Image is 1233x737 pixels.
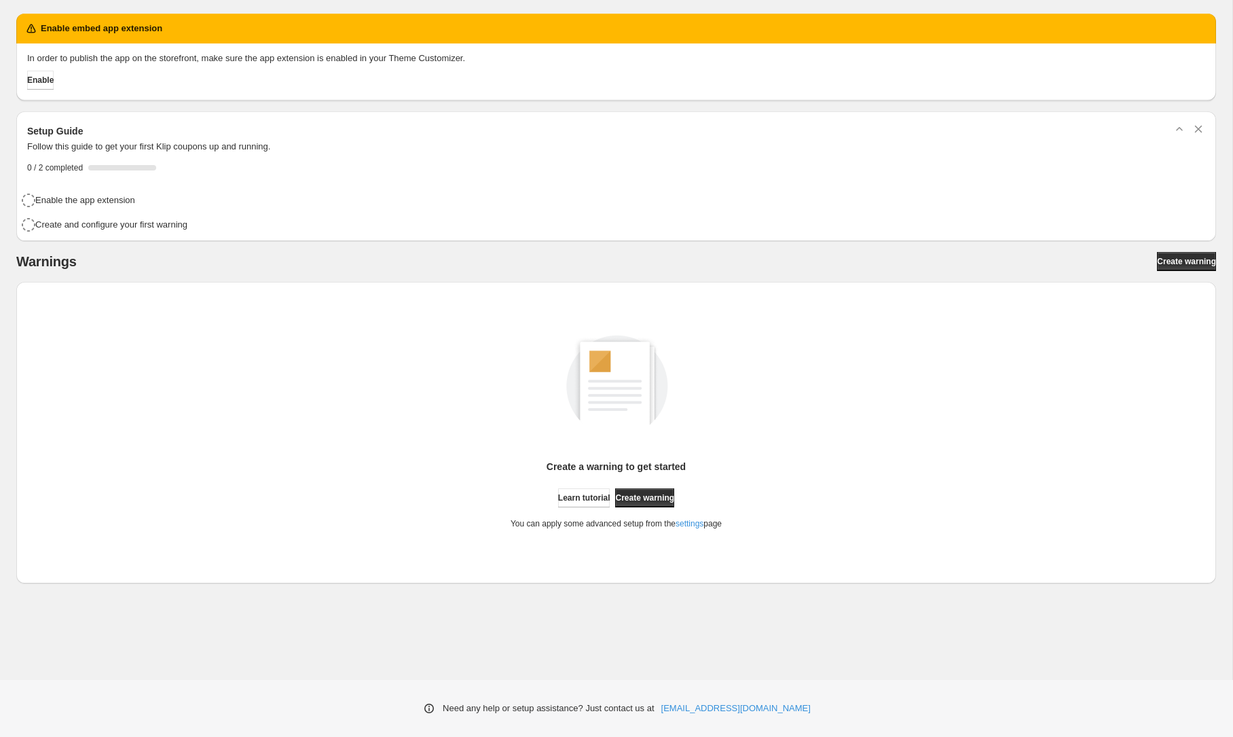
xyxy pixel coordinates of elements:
[27,124,83,138] h3: Setup Guide
[16,253,77,270] h2: Warnings
[27,52,1205,65] p: In order to publish the app on the storefront, make sure the app extension is enabled in your The...
[1157,256,1216,267] span: Create warning
[558,492,610,503] span: Learn tutorial
[511,518,722,529] p: You can apply some advanced setup from the page
[1157,252,1216,271] a: Create warning
[547,460,686,473] p: Create a warning to get started
[27,162,83,173] span: 0 / 2 completed
[661,702,811,715] a: [EMAIL_ADDRESS][DOMAIN_NAME]
[27,140,1205,154] p: Follow this guide to get your first Klip coupons up and running.
[35,218,187,232] h4: Create and configure your first warning
[41,22,162,35] h2: Enable embed app extension
[676,519,703,528] a: settings
[27,71,54,90] button: Enable
[35,194,135,207] h4: Enable the app extension
[27,75,54,86] span: Enable
[615,492,674,503] span: Create warning
[615,488,674,507] a: Create warning
[558,488,610,507] a: Learn tutorial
